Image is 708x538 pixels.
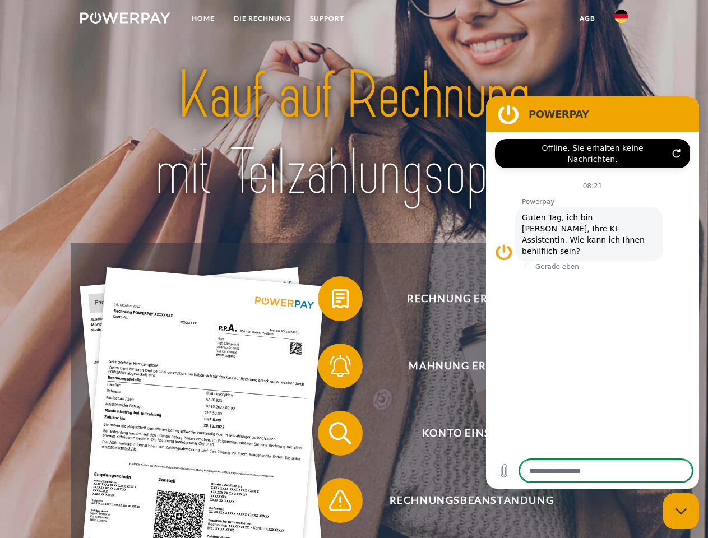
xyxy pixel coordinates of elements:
[326,285,354,313] img: qb_bill.svg
[326,486,354,514] img: qb_warning.svg
[334,276,609,321] span: Rechnung erhalten?
[80,12,170,24] img: logo-powerpay-white.svg
[334,478,609,523] span: Rechnungsbeanstandung
[107,54,601,215] img: title-powerpay_de.svg
[614,10,628,23] img: de
[326,419,354,447] img: qb_search.svg
[486,96,699,489] iframe: Messaging-Fenster
[318,411,609,456] button: Konto einsehen
[334,344,609,388] span: Mahnung erhalten?
[318,344,609,388] button: Mahnung erhalten?
[663,493,699,529] iframe: Schaltfläche zum Öffnen des Messaging-Fensters; Konversation läuft
[300,8,354,29] a: SUPPORT
[334,411,609,456] span: Konto einsehen
[570,8,605,29] a: agb
[224,8,300,29] a: DIE RECHNUNG
[318,478,609,523] button: Rechnungsbeanstandung
[318,276,609,321] button: Rechnung erhalten?
[182,8,224,29] a: Home
[326,352,354,380] img: qb_bell.svg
